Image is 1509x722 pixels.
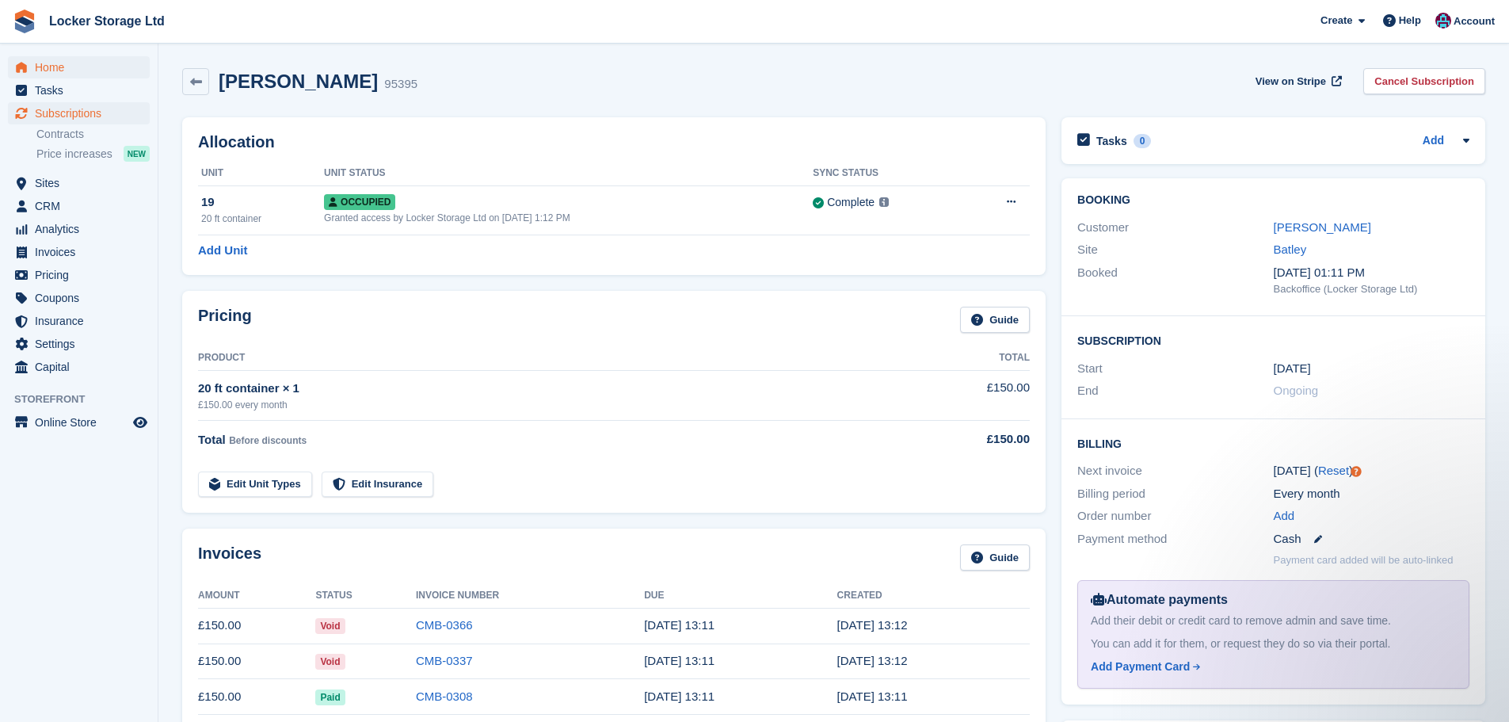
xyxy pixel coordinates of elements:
[8,287,150,309] a: menu
[1091,636,1456,652] div: You can add it for them, or request they do so via their portal.
[1096,134,1127,148] h2: Tasks
[960,544,1030,571] a: Guide
[901,346,1030,371] th: Total
[1423,132,1444,151] a: Add
[1077,485,1273,503] div: Billing period
[8,102,150,124] a: menu
[1320,13,1352,29] span: Create
[14,392,158,407] span: Storefront
[8,264,150,286] a: menu
[219,71,378,92] h2: [PERSON_NAME]
[35,218,130,240] span: Analytics
[198,472,312,498] a: Edit Unit Types
[837,654,908,667] time: 2025-08-15 12:12:30 UTC
[827,194,875,211] div: Complete
[35,79,130,101] span: Tasks
[879,197,889,207] img: icon-info-grey-7440780725fd019a000dd9b08b2336e03edf1995a4989e88bcd33f0948082b44.svg
[1077,507,1273,525] div: Order number
[1399,13,1421,29] span: Help
[1274,485,1469,503] div: Every month
[901,430,1030,449] div: £150.00
[35,411,130,434] span: Online Store
[1274,220,1371,234] a: [PERSON_NAME]
[198,544,261,571] h2: Invoices
[1077,219,1273,237] div: Customer
[644,690,714,703] time: 2025-07-16 12:11:50 UTC
[813,161,964,186] th: Sync Status
[201,193,324,212] div: 19
[8,218,150,240] a: menu
[8,411,150,434] a: menu
[35,356,130,378] span: Capital
[201,212,324,226] div: 20 ft container
[124,146,150,162] div: NEW
[198,161,324,186] th: Unit
[1091,590,1456,609] div: Automate payments
[960,307,1030,333] a: Guide
[315,690,345,705] span: Paid
[416,618,473,632] a: CMB-0366
[1274,360,1311,378] time: 2025-07-15 00:00:00 UTC
[8,195,150,217] a: menu
[35,264,130,286] span: Pricing
[837,583,1030,609] th: Created
[1134,134,1152,148] div: 0
[198,679,315,715] td: £150.00
[1318,464,1349,477] a: Reset
[1274,264,1469,282] div: [DATE] 01:11 PM
[837,690,908,703] time: 2025-07-15 12:11:50 UTC
[1274,243,1307,256] a: Batley
[1091,659,1190,675] div: Add Payment Card
[198,307,252,333] h2: Pricing
[198,644,315,679] td: £150.00
[901,370,1030,420] td: £150.00
[8,310,150,332] a: menu
[35,56,130,78] span: Home
[198,398,901,412] div: £150.00 every month
[416,583,644,609] th: Invoice Number
[416,690,473,703] a: CMB-0308
[13,10,36,33] img: stora-icon-8386f47178a22dfd0bd8f6a31ec36ba5ce8667c1dd55bd0f319d3a0aa187defe.svg
[36,145,150,162] a: Price increases NEW
[198,583,315,609] th: Amount
[1091,659,1450,675] a: Add Payment Card
[35,195,130,217] span: CRM
[1435,13,1451,29] img: Locker Storage Ltd
[1274,281,1469,297] div: Backoffice (Locker Storage Ltd)
[1077,462,1273,480] div: Next invoice
[8,241,150,263] a: menu
[198,608,315,644] td: £150.00
[8,56,150,78] a: menu
[35,102,130,124] span: Subscriptions
[1077,435,1469,451] h2: Billing
[198,346,901,371] th: Product
[198,133,1030,151] h2: Allocation
[1077,360,1273,378] div: Start
[43,8,171,34] a: Locker Storage Ltd
[1363,68,1485,94] a: Cancel Subscription
[1077,241,1273,259] div: Site
[35,287,130,309] span: Coupons
[644,583,836,609] th: Due
[315,654,345,670] span: Void
[315,618,345,634] span: Void
[8,356,150,378] a: menu
[1077,530,1273,548] div: Payment method
[1454,13,1495,29] span: Account
[8,333,150,355] a: menu
[1274,384,1319,397] span: Ongoing
[8,172,150,194] a: menu
[322,472,434,498] a: Edit Insurance
[1274,462,1469,480] div: [DATE] ( )
[131,413,150,432] a: Preview store
[36,127,150,142] a: Contracts
[1077,332,1469,348] h2: Subscription
[644,618,714,632] time: 2025-09-16 12:11:50 UTC
[1256,74,1326,90] span: View on Stripe
[8,79,150,101] a: menu
[837,618,908,632] time: 2025-09-15 12:12:06 UTC
[1077,194,1469,207] h2: Booking
[1091,613,1456,629] div: Add their debit or credit card to remove admin and save time.
[229,435,307,446] span: Before discounts
[324,161,813,186] th: Unit Status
